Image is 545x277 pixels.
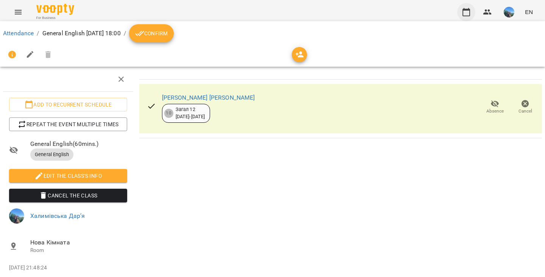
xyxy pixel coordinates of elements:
span: Cancel [519,108,532,114]
button: EN [522,5,536,19]
img: a7d4f18d439b15bc62280586adbb99de.jpg [9,208,24,224]
nav: breadcrumb [3,24,542,42]
span: EN [525,8,533,16]
div: Загал 12 [DATE] - [DATE] [176,106,205,120]
span: Absence [486,108,504,114]
button: Confirm [129,24,174,42]
a: [PERSON_NAME] [PERSON_NAME] [162,94,255,101]
button: Edit the class's Info [9,169,127,183]
p: General English [DATE] 18:00 [42,29,121,38]
span: Edit the class's Info [15,171,121,180]
a: Attendance [3,30,34,37]
img: Voopty Logo [36,4,74,15]
span: Cancel the class [15,191,121,200]
img: a7d4f18d439b15bc62280586adbb99de.jpg [504,7,514,17]
li: / [124,29,126,38]
p: [DATE] 21:48:24 [9,264,127,272]
button: Add to recurrent schedule [9,98,127,111]
button: Cancel [510,97,540,118]
div: 10 [164,109,173,118]
a: Халимівська Дарʼя [30,212,85,219]
span: Confirm [135,29,168,38]
li: / [37,29,39,38]
button: Cancel the class [9,189,127,202]
button: Repeat the event multiple times [9,117,127,131]
span: Repeat the event multiple times [15,120,121,129]
button: Absence [480,97,510,118]
span: Add to recurrent schedule [15,100,121,109]
span: For Business [36,16,74,20]
span: General English ( 60 mins. ) [30,139,127,149]
p: Room [30,247,127,254]
span: General English [30,151,73,158]
button: Menu [9,3,27,21]
span: Нова Кімната [30,238,127,247]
